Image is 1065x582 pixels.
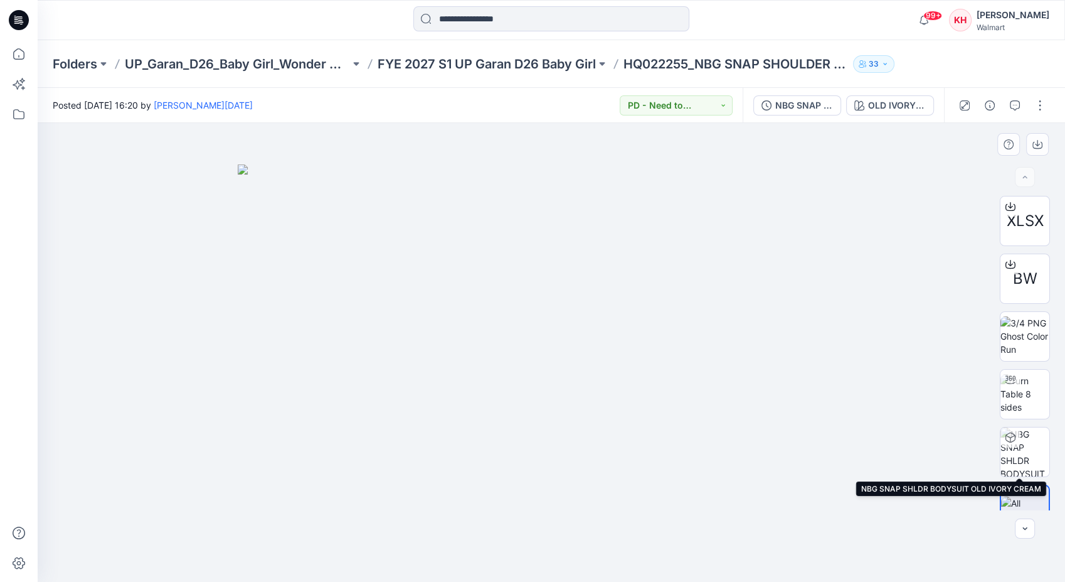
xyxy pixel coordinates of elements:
p: HQ022255_NBG SNAP SHOULDER BODYSUIT [623,55,849,73]
div: OLD IVORY CREAM [868,99,926,112]
span: 99+ [923,11,942,21]
a: FYE 2027 S1 UP Garan D26 Baby Girl [378,55,596,73]
button: NBG SNAP SHLDR BODYSUIT [753,95,841,116]
img: All colorways [1001,497,1049,523]
button: OLD IVORY CREAM [846,95,934,116]
img: 3/4 PNG Ghost Color Run [1000,316,1049,356]
div: [PERSON_NAME] [977,8,1049,23]
span: XLSX [1007,210,1044,232]
a: UP_Garan_D26_Baby Girl_Wonder Nation [125,55,350,73]
button: Details [980,95,1000,116]
span: BW [1013,267,1037,290]
div: Walmart [977,23,1049,32]
a: Folders [53,55,97,73]
a: [PERSON_NAME][DATE] [154,100,253,110]
button: 33 [853,55,894,73]
img: NBG SNAP SHLDR BODYSUIT OLD IVORY CREAM [1000,428,1049,477]
img: Turn Table 8 sides [1000,374,1049,414]
span: Posted [DATE] 16:20 by [53,99,253,112]
div: NBG SNAP SHLDR BODYSUIT [775,99,833,112]
p: 33 [869,57,879,71]
div: KH [949,9,972,31]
